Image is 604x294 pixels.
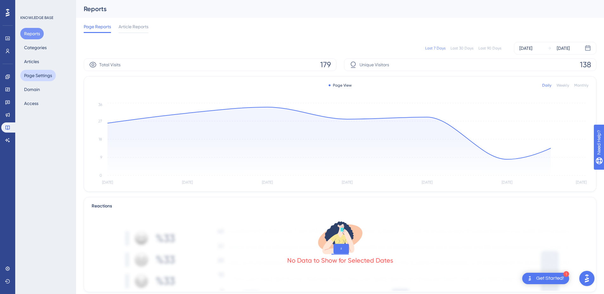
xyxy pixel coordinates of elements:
[20,42,50,53] button: Categories
[20,98,42,109] button: Access
[20,70,56,81] button: Page Settings
[576,180,587,185] tspan: [DATE]
[28,134,117,184] div: I have turned off the reverse proxy in Cloudflare and I do believe the issue is on your end. All ...
[519,44,532,52] div: [DATE]
[360,61,389,69] span: Unique Visitors
[522,273,569,284] div: Open Get Started! checklist, remaining modules: 1
[20,207,25,212] button: Gif picker
[422,180,432,185] tspan: [DATE]
[182,180,193,185] tspan: [DATE]
[580,60,591,70] span: 138
[99,61,120,69] span: Total Visits
[328,83,352,88] div: Page View
[557,44,570,52] div: [DATE]
[28,18,117,31] div: GET /en/articles/15919-data-axle-is-the-industry-leader → 500
[84,23,111,30] span: Page Reports
[18,3,28,14] img: Profile image for UG
[28,34,117,46] div: GET /en/post/buyer-intent-signals-4532 → 500
[109,205,119,215] button: Send a message…
[98,102,102,107] tspan: 36
[31,3,38,8] h1: UG
[15,2,40,9] span: Need Help?
[102,180,113,185] tspan: [DATE]
[425,46,445,51] div: Last 7 Days
[98,119,102,123] tspan: 27
[100,173,102,178] tspan: 0
[20,15,53,20] div: KNOWLEDGE BASE
[320,60,331,70] span: 179
[563,271,569,277] div: 1
[54,90,91,95] a: [DOMAIN_NAME]
[99,3,111,15] button: Home
[40,207,45,212] button: Start recording
[28,59,117,65] div: GET /_next/static/* → 200
[574,83,588,88] div: Monthly
[577,269,596,288] iframe: UserGuiding AI Assistant Launcher
[30,207,35,212] button: Upload attachment
[23,130,122,187] div: I have turned off the reverse proxy in Cloudflare and I do believe the issue is on your end. All ...
[342,180,353,185] tspan: [DATE]
[542,83,551,88] div: Daily
[28,84,117,121] div: We need either: (a) allowlist origin for SSR, or (b) “Custom Domain” for both KB and Product Upda...
[28,49,117,56] div: Examples (same session) that succeed:
[20,84,44,95] button: Domain
[99,137,102,141] tspan: 18
[556,83,569,88] div: Weekly
[31,8,79,14] p: The team can also help
[100,155,102,160] tspan: 9
[4,3,16,15] button: go back
[111,3,123,14] div: Close
[20,28,44,39] button: Reports
[10,208,15,213] button: Emoji picker
[451,46,473,51] div: Last 30 Days
[5,130,122,195] div: Andy says…
[478,46,501,51] div: Last 90 Days
[536,275,564,282] div: Get Started!
[92,202,588,210] div: Reactions
[526,275,534,282] img: launcher-image-alternative-text
[84,4,581,13] div: Reports
[119,23,148,30] span: Article Reports
[287,256,393,265] div: No Data to Show for Selected Dates
[262,180,273,185] tspan: [DATE]
[5,194,121,205] textarea: Message…
[502,180,512,185] tspan: [DATE]
[20,56,43,67] button: Articles
[28,69,117,81] div: GET /api/product-updates?page=1&pageSize=12 → 200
